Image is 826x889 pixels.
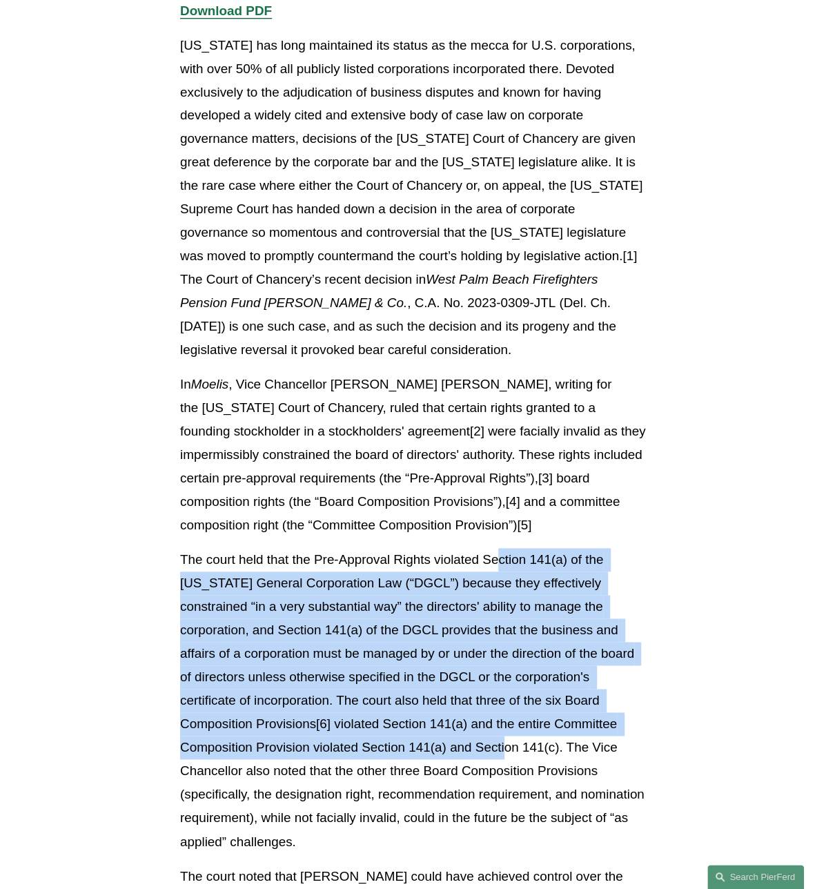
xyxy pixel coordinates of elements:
[180,34,646,362] p: [US_STATE] has long maintained its status as the mecca for U.S. corporations, with over 50% of al...
[191,377,229,391] em: Moelis
[180,548,646,853] p: The court held that the Pre-Approval Rights violated Section 141(a) of the [US_STATE] General Cor...
[180,3,272,18] a: Download PDF
[180,373,646,537] p: In , Vice Chancellor [PERSON_NAME] [PERSON_NAME], writing for the [US_STATE] Court of Chancery, r...
[707,865,804,889] a: Search this site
